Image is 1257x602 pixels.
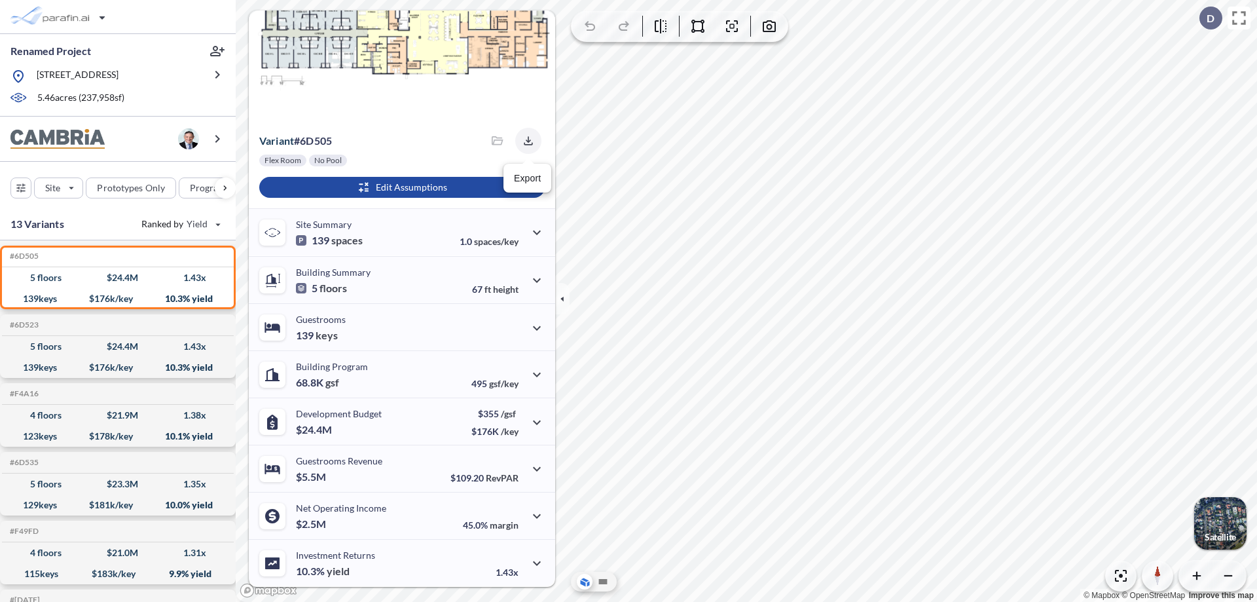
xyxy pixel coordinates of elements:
[501,426,519,437] span: /key
[463,519,519,531] p: 45.0%
[577,574,592,590] button: Aerial View
[1084,591,1120,600] a: Mapbox
[296,282,347,295] p: 5
[501,408,516,419] span: /gsf
[296,470,328,483] p: $5.5M
[296,565,350,578] p: 10.3%
[296,361,368,372] p: Building Program
[296,423,334,436] p: $24.4M
[259,177,545,198] button: Edit Assumptions
[1207,12,1214,24] p: D
[296,267,371,278] p: Building Summary
[10,44,91,58] p: Renamed Project
[296,550,375,561] p: Investment Returns
[1121,591,1185,600] a: OpenStreetMap
[331,234,363,247] span: spaces
[484,284,491,295] span: ft
[325,376,339,389] span: gsf
[86,178,176,198] button: Prototypes Only
[97,181,165,195] p: Prototypes Only
[45,181,60,195] p: Site
[316,329,338,342] span: keys
[486,472,519,483] span: RevPAR
[474,236,519,247] span: spaces/key
[493,284,519,295] span: height
[376,181,447,194] p: Edit Assumptions
[296,314,346,325] p: Guestrooms
[595,574,611,590] button: Site Plan
[1189,591,1254,600] a: Improve this map
[1194,497,1247,550] button: Switcher ImageSatellite
[460,236,519,247] p: 1.0
[471,426,519,437] p: $176K
[296,376,339,389] p: 68.8K
[10,129,105,149] img: BrandImage
[1205,532,1236,542] p: Satellite
[187,217,208,231] span: Yield
[471,378,519,389] p: 495
[319,282,347,295] span: floors
[7,527,39,536] h5: Click to copy the code
[490,519,519,531] span: margin
[259,134,294,147] span: Variant
[264,155,301,166] p: Flex Room
[7,389,39,398] h5: Click to copy the code
[496,567,519,578] p: 1.43x
[296,234,363,247] p: 139
[34,178,83,198] button: Site
[450,472,519,483] p: $109.20
[314,155,342,166] p: No Pool
[471,408,519,419] p: $355
[259,134,332,147] p: # 6d505
[240,583,297,598] a: Mapbox homepage
[178,128,199,149] img: user logo
[7,320,39,329] h5: Click to copy the code
[472,284,519,295] p: 67
[296,455,382,466] p: Guestrooms Revenue
[7,458,39,467] h5: Click to copy the code
[10,216,64,232] p: 13 Variants
[179,178,249,198] button: Program
[327,565,350,578] span: yield
[190,181,227,195] p: Program
[296,408,382,419] p: Development Budget
[131,214,229,235] button: Ranked by Yield
[489,378,519,389] span: gsf/key
[296,502,386,514] p: Net Operating Income
[37,91,124,105] p: 5.46 acres ( 237,958 sf)
[296,329,338,342] p: 139
[1194,497,1247,550] img: Switcher Image
[514,172,541,185] p: Export
[7,252,39,261] h5: Click to copy the code
[37,68,118,85] p: [STREET_ADDRESS]
[296,219,352,230] p: Site Summary
[296,517,328,531] p: $2.5M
